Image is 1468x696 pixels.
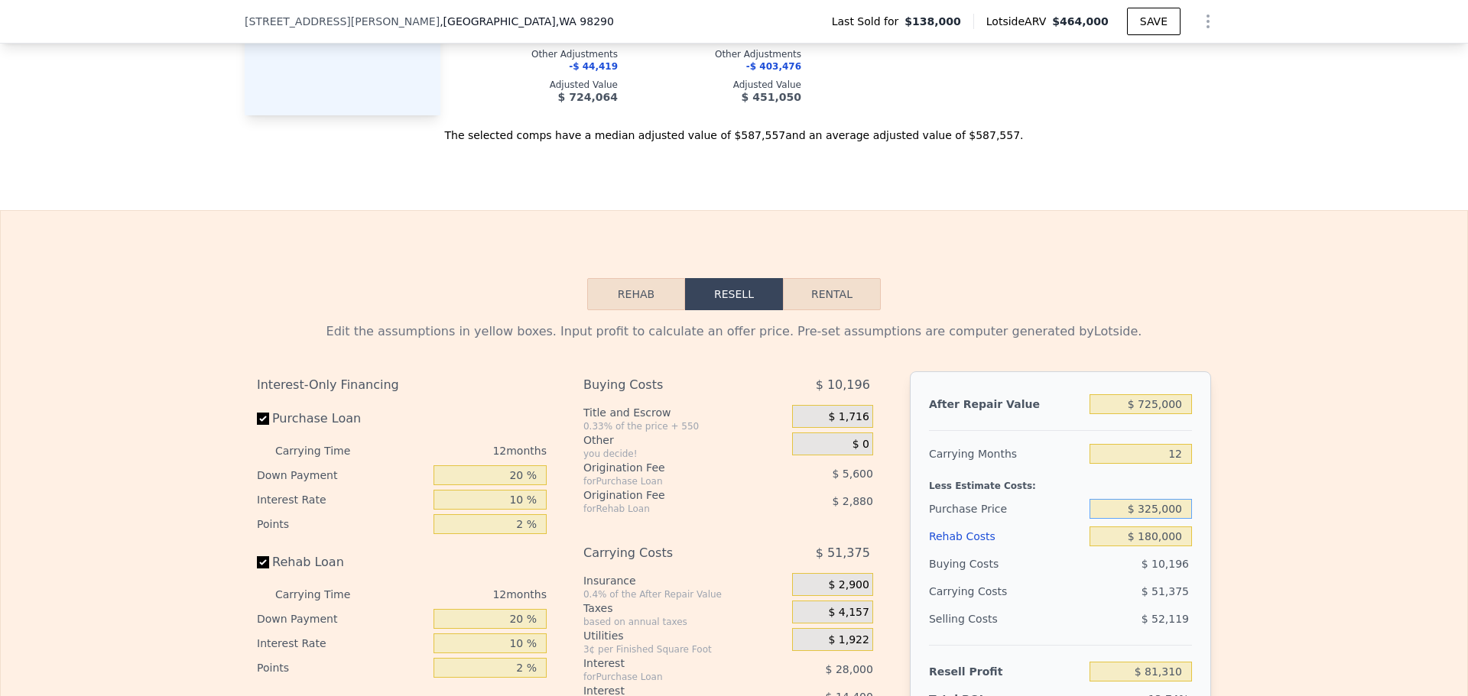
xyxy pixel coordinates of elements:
span: $ 4,157 [828,606,869,620]
div: Buying Costs [929,550,1083,578]
label: Rehab Loan [257,549,427,576]
div: Buying Costs [583,371,754,399]
span: Lotside ARV [986,14,1052,29]
span: Last Sold for [832,14,905,29]
div: Carrying Costs [583,539,754,567]
span: $ 51,375 [816,539,870,567]
input: Rehab Loan [257,556,269,568]
div: Interest-Only Financing [257,371,547,399]
div: Edit the assumptions in yellow boxes. Input profit to calculate an offer price. Pre-set assumptio... [257,322,1211,341]
span: , WA 98290 [556,15,614,28]
div: Origination Fee [583,460,754,475]
div: Resell Profit [929,658,1083,685]
span: [STREET_ADDRESS][PERSON_NAME] [245,14,440,29]
div: Down Payment [257,607,427,631]
button: Rehab [587,278,685,310]
div: 12 months [381,439,547,463]
div: Interest Rate [257,487,427,512]
span: $ 1,716 [828,410,869,424]
div: After Repair Value [929,390,1083,418]
div: Interest Rate [257,631,427,656]
input: Purchase Loan [257,413,269,425]
div: Title and Escrow [583,405,786,420]
div: for Purchase Loan [583,475,754,487]
div: you decide! [583,448,786,460]
span: $ 52,119 [1142,613,1189,625]
span: $ 1,922 [828,633,869,647]
div: Taxes [583,601,786,616]
div: Points [257,512,427,536]
div: Carrying Months [929,440,1083,468]
div: Rehab Costs [929,523,1083,550]
div: Origination Fee [583,487,754,503]
span: $ 2,900 [828,578,869,592]
div: Purchase Price [929,495,1083,523]
div: Points [257,656,427,680]
div: Down Payment [257,463,427,487]
button: Resell [685,278,783,310]
div: based on annual taxes [583,616,786,628]
div: Selling Costs [929,605,1083,633]
div: Other [583,432,786,448]
div: Other Adjustments [642,48,801,60]
div: for Purchase Loan [583,671,754,683]
div: Carrying Costs [929,578,1025,605]
div: 12 months [381,582,547,607]
div: Carrying Time [275,439,375,463]
div: Adjusted Value [459,79,618,91]
span: , [GEOGRAPHIC_DATA] [440,14,614,29]
span: $ 451,050 [742,91,801,103]
div: Interest [583,656,754,671]
span: $ 5,600 [832,468,872,480]
div: for Rehab Loan [583,503,754,515]
div: Insurance [583,573,786,588]
span: $464,000 [1052,15,1109,28]
label: Purchase Loan [257,405,427,432]
span: $ 724,064 [558,91,618,103]
button: Show Options [1193,6,1223,37]
div: Utilities [583,628,786,643]
span: $ 2,880 [832,495,872,507]
span: $ 0 [853,438,869,452]
span: $138,000 [905,14,961,29]
span: -$ 403,476 [746,61,801,72]
div: The selected comps have a median adjusted value of $587,557 and an average adjusted value of $587... [245,115,1223,143]
span: -$ 44,419 [569,61,618,72]
span: $ 51,375 [1142,585,1189,597]
button: SAVE [1127,8,1181,35]
div: Less Estimate Costs: [929,468,1192,495]
div: 0.33% of the price + 550 [583,420,786,432]
span: $ 10,196 [1142,558,1189,570]
div: 0.4% of the After Repair Value [583,588,786,601]
button: Rental [783,278,881,310]
div: Other Adjustments [459,48,618,60]
span: $ 28,000 [826,663,873,675]
div: Adjusted Value [642,79,801,91]
div: Carrying Time [275,582,375,607]
div: 3¢ per Finished Square Foot [583,643,786,656]
span: $ 10,196 [816,371,870,399]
